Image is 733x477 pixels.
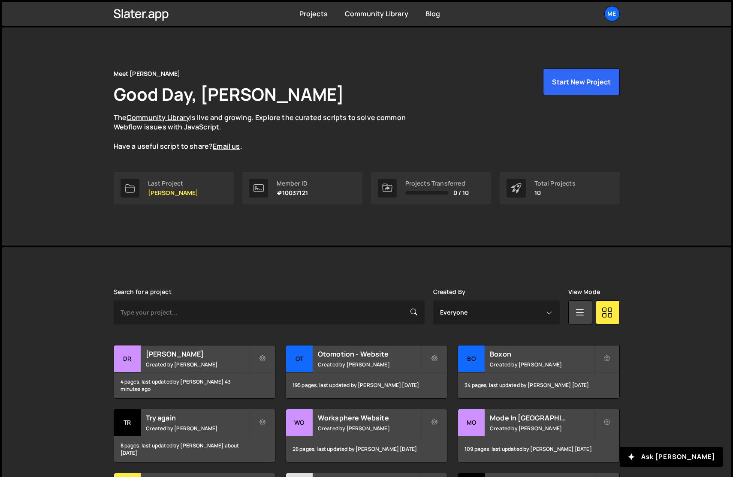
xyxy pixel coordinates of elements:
[146,425,249,432] small: Created by [PERSON_NAME]
[405,180,469,187] div: Projects Transferred
[114,113,422,151] p: The is live and growing. Explore the curated scripts to solve common Webflow issues with JavaScri...
[148,180,199,187] div: Last Project
[127,113,190,122] a: Community Library
[425,9,440,18] a: Blog
[453,189,469,196] span: 0 / 10
[318,413,421,423] h2: Worksphere Website
[146,361,249,368] small: Created by [PERSON_NAME]
[277,189,308,196] p: #10037121
[286,436,447,462] div: 26 pages, last updated by [PERSON_NAME] [DATE]
[114,436,275,462] div: 8 pages, last updated by [PERSON_NAME] about [DATE]
[213,141,240,151] a: Email us
[458,409,619,462] a: Mo Mode In [GEOGRAPHIC_DATA] Created by [PERSON_NAME] 109 pages, last updated by [PERSON_NAME] [D...
[114,409,275,462] a: Tr Try again Created by [PERSON_NAME] 8 pages, last updated by [PERSON_NAME] about [DATE]
[114,288,172,295] label: Search for a project
[114,82,344,106] h1: Good Day, [PERSON_NAME]
[286,372,447,398] div: 195 pages, last updated by [PERSON_NAME] [DATE]
[458,372,619,398] div: 34 pages, last updated by [PERSON_NAME] [DATE]
[318,361,421,368] small: Created by [PERSON_NAME]
[318,349,421,359] h2: Otomotion - Website
[286,345,447,399] a: Ot Otomotion - Website Created by [PERSON_NAME] 195 pages, last updated by [PERSON_NAME] [DATE]
[286,409,313,436] div: Wo
[277,180,308,187] div: Member ID
[433,288,466,295] label: Created By
[114,300,425,324] input: Type your project...
[114,69,181,79] div: Meet [PERSON_NAME]
[568,288,600,295] label: View Mode
[534,180,576,187] div: Total Projects
[345,9,408,18] a: Community Library
[534,189,576,196] p: 10
[458,409,485,436] div: Mo
[114,409,141,436] div: Tr
[114,345,141,372] div: Dr
[543,69,620,95] button: Start New Project
[146,413,249,423] h2: Try again
[114,345,275,399] a: Dr [PERSON_NAME] Created by [PERSON_NAME] 4 pages, last updated by [PERSON_NAME] 43 minutes ago
[620,447,723,467] button: Ask [PERSON_NAME]
[286,345,313,372] div: Ot
[146,349,249,359] h2: [PERSON_NAME]
[114,372,275,398] div: 4 pages, last updated by [PERSON_NAME] 43 minutes ago
[299,9,328,18] a: Projects
[604,6,620,21] a: Me
[458,345,485,372] div: Bo
[148,189,199,196] p: [PERSON_NAME]
[114,172,234,204] a: Last Project [PERSON_NAME]
[318,425,421,432] small: Created by [PERSON_NAME]
[490,425,593,432] small: Created by [PERSON_NAME]
[490,361,593,368] small: Created by [PERSON_NAME]
[286,409,447,462] a: Wo Worksphere Website Created by [PERSON_NAME] 26 pages, last updated by [PERSON_NAME] [DATE]
[490,349,593,359] h2: Boxon
[490,413,593,423] h2: Mode In [GEOGRAPHIC_DATA]
[458,345,619,399] a: Bo Boxon Created by [PERSON_NAME] 34 pages, last updated by [PERSON_NAME] [DATE]
[458,436,619,462] div: 109 pages, last updated by [PERSON_NAME] [DATE]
